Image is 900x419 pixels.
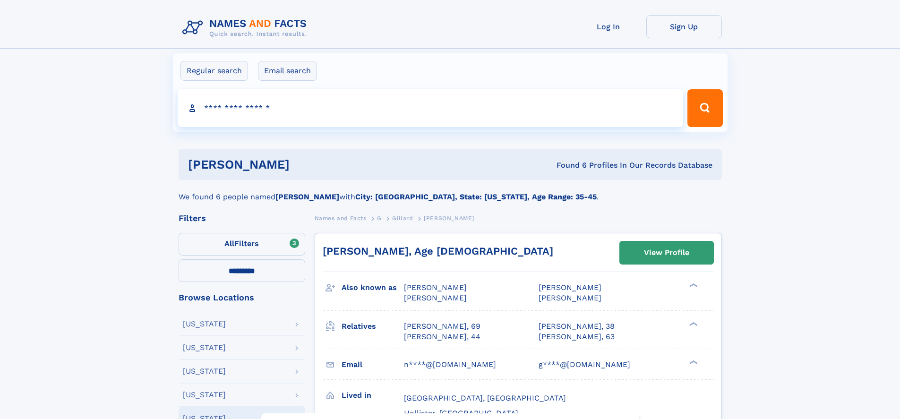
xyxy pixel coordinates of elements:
label: Email search [258,61,317,81]
div: [US_STATE] [183,344,226,351]
a: G [377,212,382,224]
a: Gillard [392,212,413,224]
div: [US_STATE] [183,368,226,375]
h3: Lived in [342,387,404,403]
div: ❯ [687,282,698,289]
div: ❯ [687,321,698,327]
a: Sign Up [646,15,722,38]
span: Gillard [392,215,413,222]
div: Filters [179,214,305,222]
h3: Also known as [342,280,404,296]
span: All [224,239,234,248]
span: [PERSON_NAME] [404,283,467,292]
input: search input [178,89,684,127]
a: View Profile [620,241,713,264]
span: G [377,215,382,222]
span: [GEOGRAPHIC_DATA], [GEOGRAPHIC_DATA] [404,393,566,402]
h3: Relatives [342,318,404,334]
a: Log In [571,15,646,38]
button: Search Button [687,89,722,127]
span: [PERSON_NAME] [424,215,474,222]
a: Names and Facts [315,212,367,224]
a: [PERSON_NAME], 63 [539,332,615,342]
img: Logo Names and Facts [179,15,315,41]
label: Regular search [180,61,248,81]
a: [PERSON_NAME], 38 [539,321,615,332]
div: Browse Locations [179,293,305,302]
span: Hollister, [GEOGRAPHIC_DATA] [404,409,518,418]
div: [US_STATE] [183,391,226,399]
a: [PERSON_NAME], Age [DEMOGRAPHIC_DATA] [323,245,553,257]
div: View Profile [644,242,689,264]
span: [PERSON_NAME] [539,293,601,302]
b: City: [GEOGRAPHIC_DATA], State: [US_STATE], Age Range: 35-45 [355,192,597,201]
h3: Email [342,357,404,373]
span: [PERSON_NAME] [539,283,601,292]
span: [PERSON_NAME] [404,293,467,302]
label: Filters [179,233,305,256]
div: We found 6 people named with . [179,180,722,203]
a: [PERSON_NAME], 44 [404,332,480,342]
div: ❯ [687,359,698,365]
div: Found 6 Profiles In Our Records Database [423,160,712,171]
b: [PERSON_NAME] [275,192,339,201]
h1: [PERSON_NAME] [188,159,423,171]
a: [PERSON_NAME], 69 [404,321,480,332]
div: [US_STATE] [183,320,226,328]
